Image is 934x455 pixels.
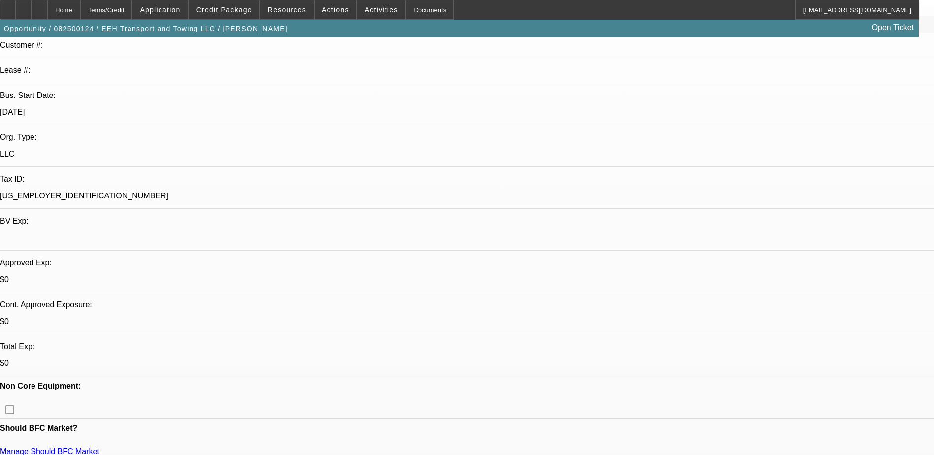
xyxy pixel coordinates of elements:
span: Resources [268,6,306,14]
button: Resources [260,0,314,19]
span: Credit Package [196,6,252,14]
span: Opportunity / 082500124 / EEH Transport and Towing LLC / [PERSON_NAME] [4,25,288,32]
span: Actions [322,6,349,14]
a: Open Ticket [868,19,918,36]
button: Actions [315,0,356,19]
button: Application [132,0,188,19]
span: Application [140,6,180,14]
button: Credit Package [189,0,259,19]
span: Activities [365,6,398,14]
button: Activities [357,0,406,19]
